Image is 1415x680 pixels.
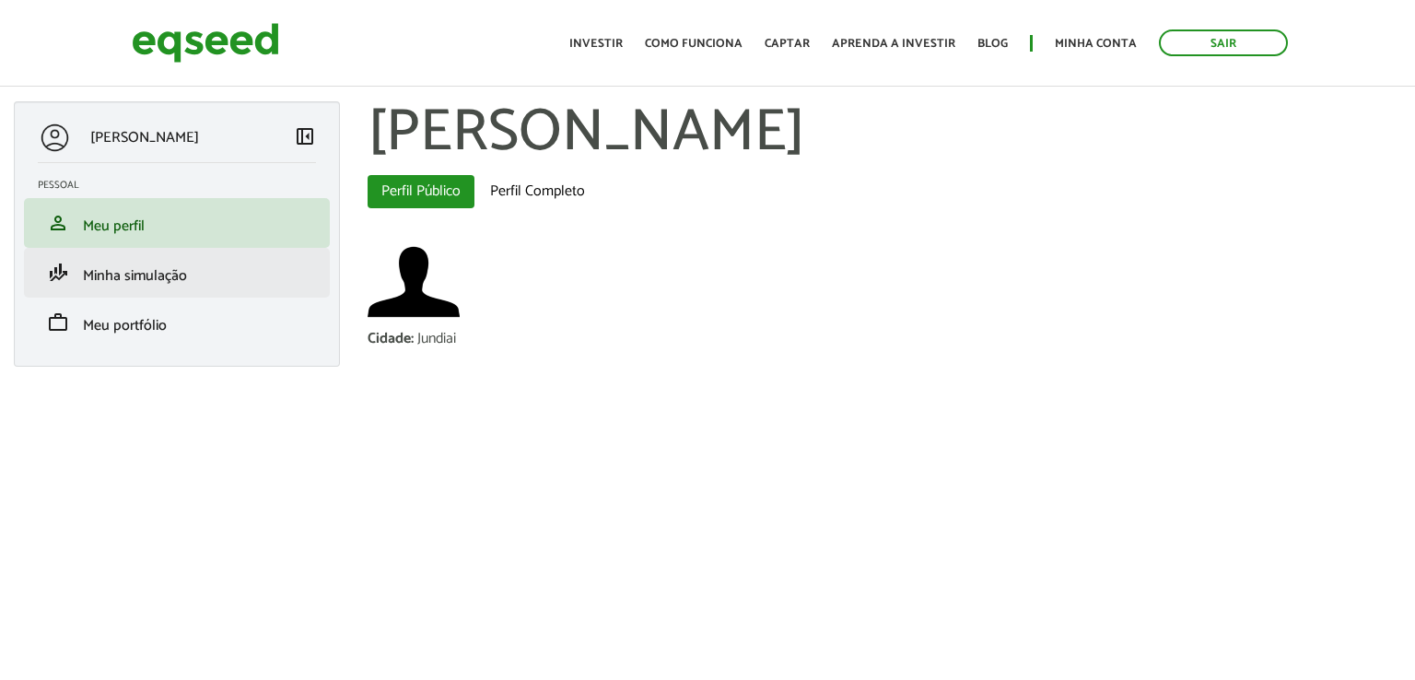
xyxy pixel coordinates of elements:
h1: [PERSON_NAME] [368,101,1401,166]
a: Blog [977,38,1008,50]
a: Minha conta [1055,38,1137,50]
span: left_panel_close [294,125,316,147]
span: work [47,311,69,334]
li: Meu portfólio [24,298,330,347]
p: [PERSON_NAME] [90,129,199,147]
div: Cidade [368,332,417,346]
span: Meu portfólio [83,313,167,338]
span: person [47,212,69,234]
span: Meu perfil [83,214,145,239]
a: Sair [1159,29,1288,56]
a: Aprenda a investir [832,38,955,50]
div: Jundiai [417,332,456,346]
span: Minha simulação [83,264,187,288]
span: : [411,326,414,351]
a: Perfil Público [368,175,474,208]
li: Meu perfil [24,198,330,248]
a: Ver perfil do usuário. [368,236,460,328]
a: finance_modeMinha simulação [38,262,316,284]
a: personMeu perfil [38,212,316,234]
li: Minha simulação [24,248,330,298]
a: Perfil Completo [476,175,599,208]
h2: Pessoal [38,180,330,191]
a: workMeu portfólio [38,311,316,334]
a: Captar [765,38,810,50]
a: Investir [569,38,623,50]
a: Como funciona [645,38,743,50]
a: Colapsar menu [294,125,316,151]
img: Foto de Samuel Facanali Godoy [368,236,460,328]
span: finance_mode [47,262,69,284]
img: EqSeed [132,18,279,67]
